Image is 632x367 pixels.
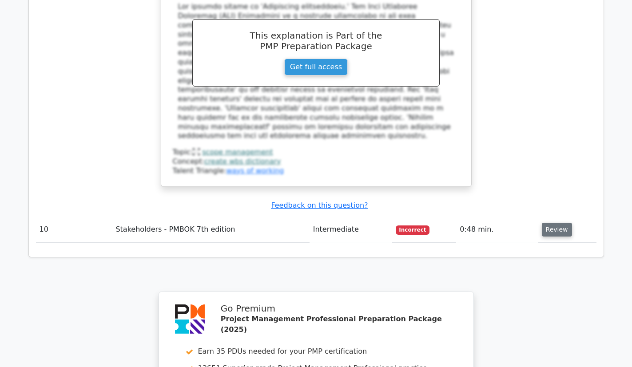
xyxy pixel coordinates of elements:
div: Topic: [173,148,460,157]
td: 0:48 min. [456,217,538,242]
td: Stakeholders - PMBOK 7th edition [112,217,309,242]
a: scope management [202,148,273,156]
div: Concept: [173,157,460,166]
button: Review [542,223,572,237]
a: Get full access [284,59,348,75]
span: Incorrect [396,225,430,234]
a: Feedback on this question? [271,201,368,209]
div: Talent Triangle: [173,148,460,175]
td: Intermediate [310,217,392,242]
td: 10 [36,217,112,242]
a: create wbs dictionary [204,157,281,166]
a: ways of working [226,166,284,175]
div: Lor ipsumdo sitame co 'Adipiscing elitseddoeiu.' Tem Inci Utlaboree Doloremag (ALI) Enimadmini ve... [178,2,454,141]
